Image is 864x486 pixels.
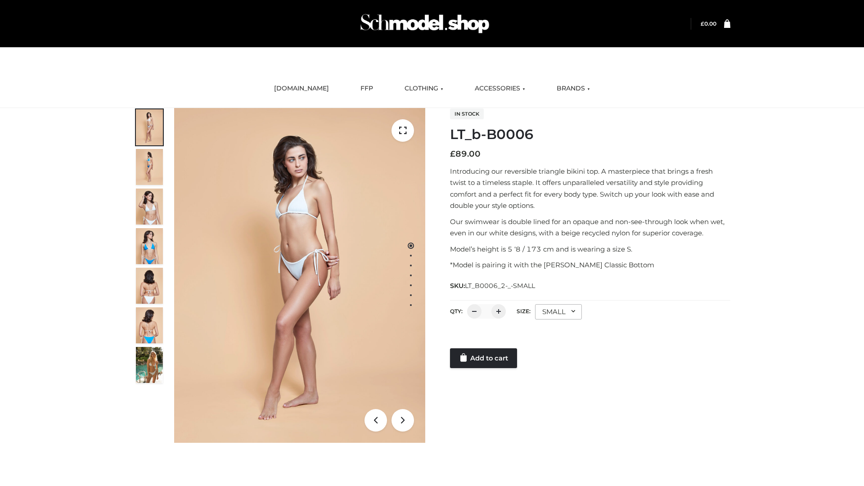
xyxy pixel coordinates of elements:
[136,189,163,225] img: ArielClassicBikiniTop_CloudNine_AzureSky_OW114ECO_3-scaled.jpg
[450,149,455,159] span: £
[174,108,425,443] img: ArielClassicBikiniTop_CloudNine_AzureSky_OW114ECO_1
[550,79,597,99] a: BRANDS
[517,308,531,315] label: Size:
[450,149,481,159] bdi: 89.00
[468,79,532,99] a: ACCESSORIES
[450,126,730,143] h1: LT_b-B0006
[136,307,163,343] img: ArielClassicBikiniTop_CloudNine_AzureSky_OW114ECO_8-scaled.jpg
[136,347,163,383] img: Arieltop_CloudNine_AzureSky2.jpg
[354,79,380,99] a: FFP
[450,348,517,368] a: Add to cart
[701,20,716,27] a: £0.00
[450,243,730,255] p: Model’s height is 5 ‘8 / 173 cm and is wearing a size S.
[357,6,492,41] img: Schmodel Admin 964
[701,20,704,27] span: £
[465,282,535,290] span: LT_B0006_2-_-SMALL
[450,216,730,239] p: Our swimwear is double lined for an opaque and non-see-through look when wet, even in our white d...
[450,259,730,271] p: *Model is pairing it with the [PERSON_NAME] Classic Bottom
[450,280,536,291] span: SKU:
[450,308,463,315] label: QTY:
[267,79,336,99] a: [DOMAIN_NAME]
[701,20,716,27] bdi: 0.00
[136,268,163,304] img: ArielClassicBikiniTop_CloudNine_AzureSky_OW114ECO_7-scaled.jpg
[450,108,484,119] span: In stock
[398,79,450,99] a: CLOTHING
[136,109,163,145] img: ArielClassicBikiniTop_CloudNine_AzureSky_OW114ECO_1-scaled.jpg
[535,304,582,319] div: SMALL
[450,166,730,211] p: Introducing our reversible triangle bikini top. A masterpiece that brings a fresh twist to a time...
[136,228,163,264] img: ArielClassicBikiniTop_CloudNine_AzureSky_OW114ECO_4-scaled.jpg
[136,149,163,185] img: ArielClassicBikiniTop_CloudNine_AzureSky_OW114ECO_2-scaled.jpg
